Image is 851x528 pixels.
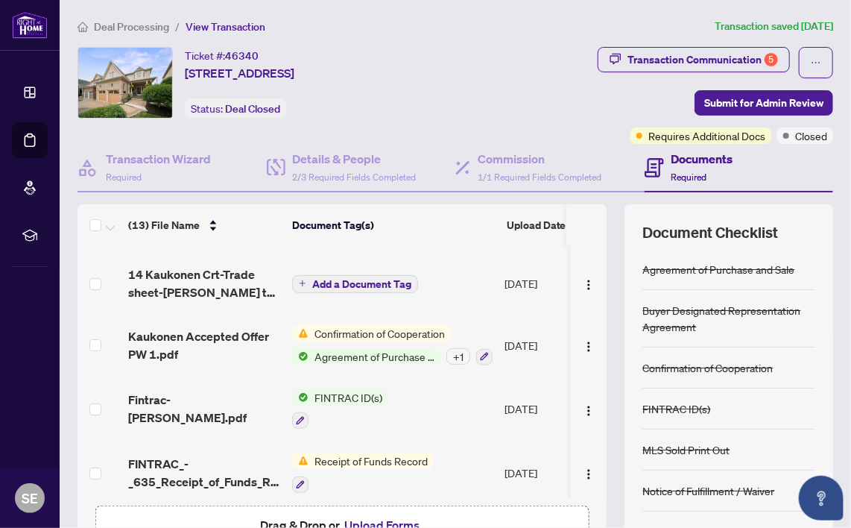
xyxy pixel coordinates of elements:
img: Logo [583,405,595,417]
span: Deal Closed [225,102,280,116]
img: Status Icon [292,453,309,469]
img: Logo [583,468,595,480]
img: Logo [583,341,595,353]
div: Agreement of Purchase and Sale [642,261,794,277]
img: Status Icon [292,325,309,342]
img: IMG-E12271020_1.jpg [78,48,172,118]
h4: Documents [671,150,733,168]
h4: Commission [478,150,601,168]
span: Requires Additional Docs [648,128,765,144]
span: Confirmation of Cooperation [309,325,451,342]
span: Receipt of Funds Record [309,453,434,469]
td: [DATE] [499,441,600,505]
img: logo [12,11,48,39]
td: [DATE] [499,254,600,313]
button: Logo [577,397,601,421]
button: Submit for Admin Review [695,90,833,116]
div: FINTRAC ID(s) [642,400,710,417]
div: Notice of Fulfillment / Waiver [642,483,774,499]
div: 5 [765,53,778,66]
th: Upload Date [501,204,602,246]
span: SE [22,488,38,509]
span: Closed [795,128,827,144]
span: Submit for Admin Review [704,91,823,115]
span: Deal Processing [94,20,169,34]
div: Ticket #: [185,47,259,64]
div: Buyer Designated Representation Agreement [642,302,815,335]
button: Transaction Communication5 [598,47,790,72]
span: ellipsis [811,57,821,68]
td: [DATE] [499,313,600,377]
td: [DATE] [499,377,600,441]
span: [STREET_ADDRESS] [185,64,294,82]
span: FINTRAC ID(s) [309,389,388,406]
div: Confirmation of Cooperation [642,359,773,376]
span: View Transaction [186,20,265,34]
span: Required [106,172,142,183]
button: Status IconConfirmation of CooperationStatus IconAgreement of Purchase and Sale+1 [292,325,493,365]
button: Add a Document Tag [292,275,418,293]
div: MLS Sold Print Out [642,441,730,458]
button: Logo [577,333,601,357]
button: Add a Document Tag [292,274,418,293]
button: Logo [577,271,601,295]
span: home [77,22,88,32]
div: Transaction Communication [627,48,778,72]
article: Transaction saved [DATE] [715,18,833,35]
span: (13) File Name [128,217,200,233]
button: Status IconFINTRAC ID(s) [292,389,388,430]
th: Document Tag(s) [286,204,501,246]
button: Logo [577,461,601,485]
span: Fintrac- [PERSON_NAME].pdf [128,391,280,427]
button: Open asap [799,476,844,521]
div: Status: [185,98,286,119]
th: (13) File Name [122,204,286,246]
span: 1/1 Required Fields Completed [478,172,601,183]
span: plus [299,280,306,287]
li: / [175,18,180,35]
span: Add a Document Tag [312,279,411,289]
span: Agreement of Purchase and Sale [309,348,440,365]
span: Document Checklist [642,222,778,243]
span: 2/3 Required Fields Completed [293,172,417,183]
span: Upload Date [507,217,566,233]
div: + 1 [446,348,470,365]
img: Logo [583,279,595,291]
h4: Details & People [293,150,417,168]
button: Status IconReceipt of Funds Record [292,453,434,493]
img: Status Icon [292,348,309,365]
span: FINTRAC_-_635_Receipt_of_Funds_Record_-_PropTx-[PERSON_NAME] 1.pdf [128,455,280,491]
span: 14 Kaukonen Crt-Trade sheet-[PERSON_NAME] to review.pdf [128,265,280,301]
img: Status Icon [292,389,309,406]
span: Required [671,172,707,183]
span: 46340 [225,49,259,63]
h4: Transaction Wizard [106,150,211,168]
span: Kaukonen Accepted Offer PW 1.pdf [128,327,280,363]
